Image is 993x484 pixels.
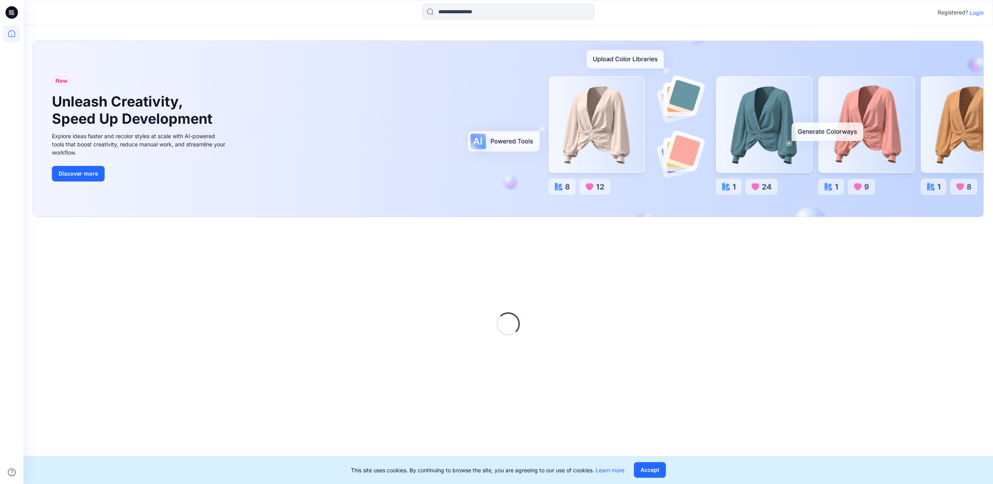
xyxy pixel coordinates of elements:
[938,8,968,17] p: Registered?
[52,166,228,181] a: Discover more
[634,462,666,478] button: Accept
[52,132,228,157] div: Explore ideas faster and recolor styles at scale with AI-powered tools that boost creativity, red...
[596,467,625,473] a: Learn more
[52,166,105,181] button: Discover more
[970,9,984,17] p: Login
[52,93,216,127] h1: Unleash Creativity, Speed Up Development
[55,76,68,85] span: New
[351,466,625,474] p: This site uses cookies. By continuing to browse the site, you are agreeing to our use of cookies.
